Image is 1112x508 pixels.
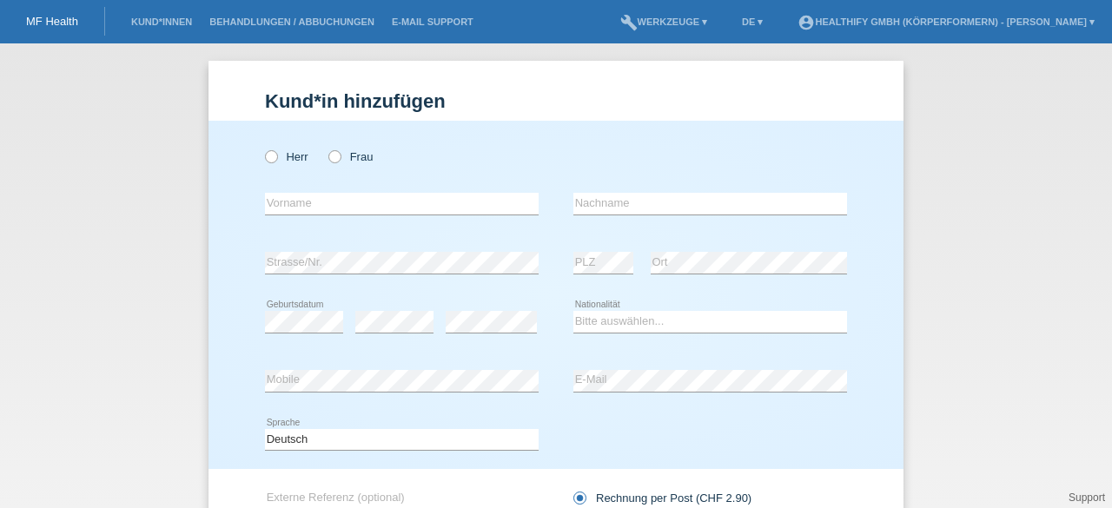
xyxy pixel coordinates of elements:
a: MF Health [26,15,78,28]
a: Behandlungen / Abbuchungen [201,16,383,27]
a: Kund*innen [122,16,201,27]
input: Herr [265,150,276,162]
label: Frau [328,150,373,163]
input: Frau [328,150,340,162]
i: build [620,14,638,31]
a: E-Mail Support [383,16,482,27]
a: buildWerkzeuge ▾ [612,16,717,27]
a: Support [1069,492,1105,504]
a: DE ▾ [733,16,771,27]
a: account_circleHealthify GmbH (Körperformern) - [PERSON_NAME] ▾ [789,16,1103,27]
i: account_circle [798,14,815,31]
label: Rechnung per Post (CHF 2.90) [573,492,751,505]
h1: Kund*in hinzufügen [265,90,847,112]
label: Herr [265,150,308,163]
